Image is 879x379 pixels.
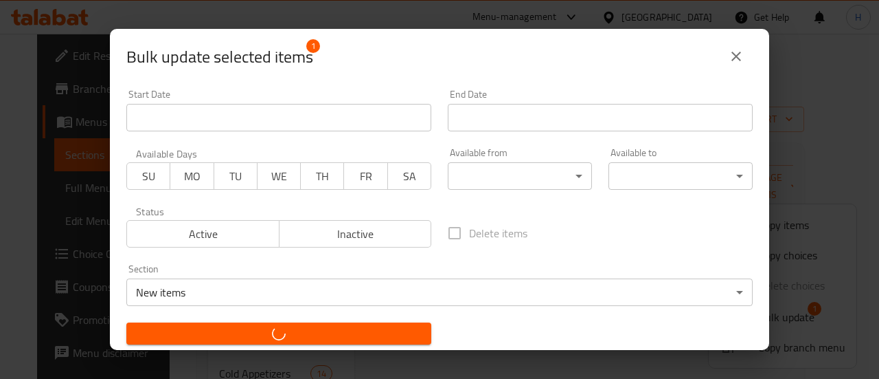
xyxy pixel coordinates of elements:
span: Inactive [285,224,426,244]
div: New items [126,279,753,306]
button: FR [343,162,387,190]
span: TH [306,166,339,186]
span: WE [263,166,295,186]
span: Selected items count [126,46,313,68]
button: Inactive [279,220,432,248]
span: Active [133,224,274,244]
button: SA [387,162,431,190]
button: TU [214,162,258,190]
button: MO [170,162,214,190]
button: WE [257,162,301,190]
span: Delete items [469,225,527,241]
span: MO [176,166,208,186]
button: TH [300,162,344,190]
button: Active [126,220,279,248]
span: SA [393,166,426,186]
span: TU [220,166,252,186]
span: SU [133,166,165,186]
div: ​ [608,162,753,190]
button: close [720,40,753,73]
button: SU [126,162,170,190]
span: 1 [306,39,320,53]
div: ​ [448,162,592,190]
span: FR [350,166,382,186]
